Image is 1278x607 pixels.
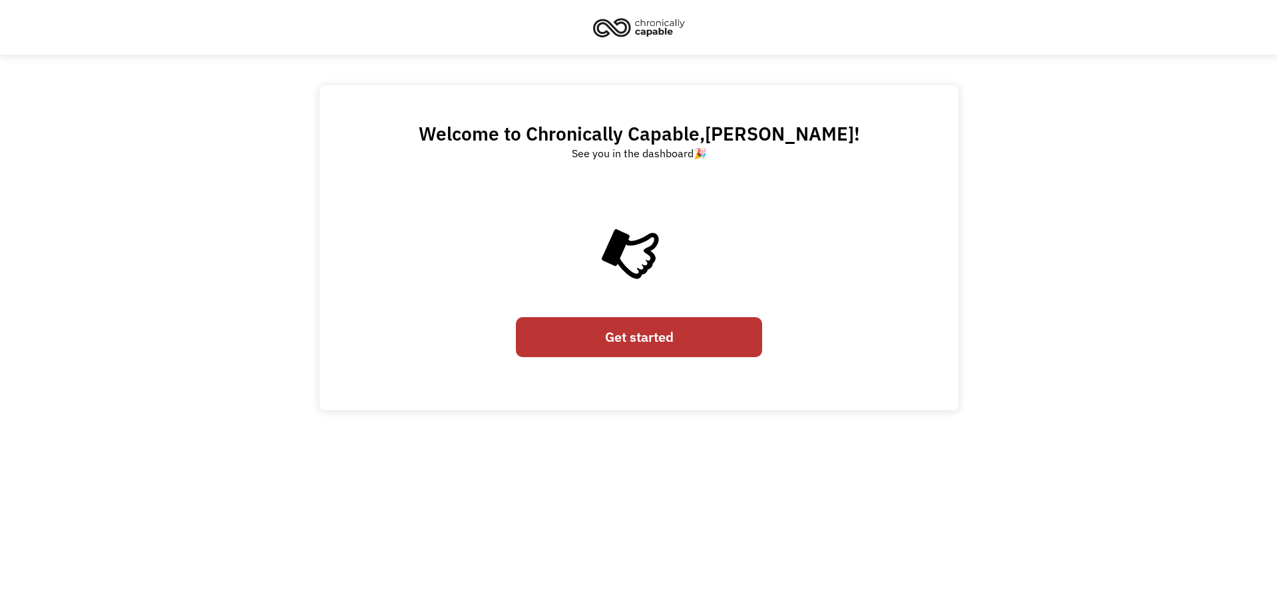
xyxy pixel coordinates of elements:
[419,122,860,145] h2: Welcome to Chronically Capable, !
[516,317,762,357] a: Get started
[705,121,854,146] span: [PERSON_NAME]
[516,310,762,364] form: Email Form
[572,145,707,161] div: See you in the dashboard
[694,147,707,160] a: 🎉
[589,13,689,42] img: Chronically Capable logo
